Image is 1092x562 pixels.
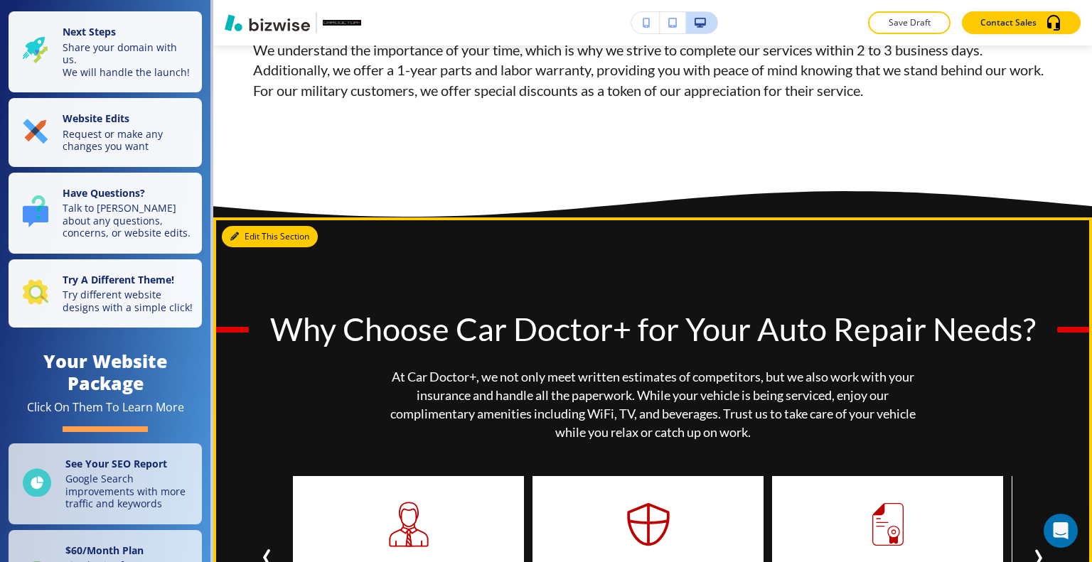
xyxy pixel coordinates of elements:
h4: Your Website Package [9,350,202,394]
button: Edit This Section [222,226,318,247]
p: Request or make any changes you want [63,128,193,153]
p: Try different website designs with a simple click! [63,288,193,313]
p: Share your domain with us. We will handle the launch! [63,41,193,79]
p: Why Choose Car Doctor+ for Your Auto Repair Needs? [270,308,1036,351]
div: Click On Them To Learn More [27,400,184,415]
strong: Next Steps [63,25,116,38]
strong: Have Questions? [63,186,145,200]
p: Contact Sales [980,16,1037,29]
strong: $ 60 /Month Plan [65,544,144,557]
div: Open Intercom Messenger [1044,514,1078,548]
button: Next StepsShare your domain with us.We will handle the launch! [9,11,202,92]
button: Website EditsRequest or make any changes you want [9,98,202,167]
a: See Your SEO ReportGoogle Search improvements with more traffic and keywords [9,443,202,524]
img: Your Logo [323,20,361,26]
strong: Try A Different Theme! [63,273,174,286]
p: Google Search improvements with more traffic and keywords [65,472,193,510]
p: Talk to [PERSON_NAME] about any questions, concerns, or website edits. [63,202,193,239]
img: icon [865,502,911,547]
img: Bizwise Logo [225,14,310,31]
p: Save Draft [887,16,932,29]
button: Save Draft [868,11,951,34]
button: Try A Different Theme!Try different website designs with a simple click! [9,259,202,328]
img: icon [386,502,432,547]
strong: Website Edits [63,112,129,125]
p: At Car Doctor+, we not only meet written estimates of competitors, but we also work with your ins... [375,368,930,442]
p: We understand the importance of your time, which is why we strive to complete our services within... [253,40,1052,101]
strong: See Your SEO Report [65,457,167,470]
button: Contact Sales [962,11,1081,34]
img: icon [626,502,671,547]
button: Have Questions?Talk to [PERSON_NAME] about any questions, concerns, or website edits. [9,173,202,254]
